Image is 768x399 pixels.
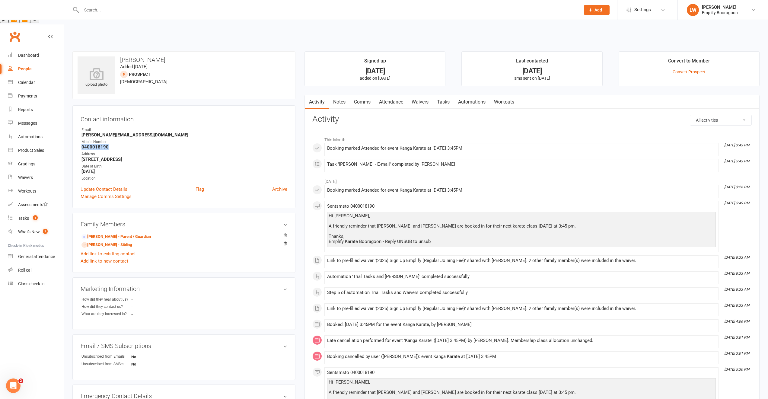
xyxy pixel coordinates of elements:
strong: [STREET_ADDRESS] [81,157,287,162]
strong: - [131,297,166,302]
div: Task '[PERSON_NAME] - E-mail' completed by [PERSON_NAME] [327,162,716,167]
a: Tasks [433,95,454,109]
a: Automations [8,130,64,144]
li: This Month [312,133,752,143]
a: Dashboard [8,49,64,62]
div: Product Sales [18,148,44,153]
div: How did they hear about us? [81,297,131,302]
span: 2 [18,378,23,383]
div: Link to pre-filled waiver '(2025) Sign Up Emplify (Regular Joining Fee)' shared with [PERSON_NAME... [327,258,716,263]
a: Manage Comms Settings [81,193,132,200]
a: Gradings [8,157,64,171]
a: Update Contact Details [81,186,127,193]
span: Sent sms to 0400018190 [327,370,374,375]
div: General attendance [18,254,55,259]
h3: Activity [312,115,752,124]
div: Gradings [18,161,35,166]
a: Flag [196,186,204,193]
strong: No [131,362,166,366]
h3: Email / SMS Subscriptions [81,343,287,349]
a: Add link to new contact [81,257,128,265]
div: Location [81,176,287,181]
a: [PERSON_NAME] - Parent / Guardian [81,234,151,240]
i: [DATE] 8:33 AM [724,287,749,292]
div: upload photo [78,68,115,88]
div: Class check-in [18,281,45,286]
a: Notes [329,95,350,109]
div: Automation 'Trial Tasks and [PERSON_NAME]' completed successfully [327,274,716,279]
div: Workouts [18,189,36,193]
div: Waivers [18,175,33,180]
time: Added [DATE] [120,64,148,69]
span: 1 [43,229,48,234]
a: Class kiosk mode [8,277,64,291]
i: [DATE] 4:06 PM [724,319,749,324]
a: Payments [8,89,64,103]
a: Attendance [375,95,407,109]
i: [DATE] 3:43 PM [724,143,749,147]
a: Assessments [8,198,64,212]
strong: [PERSON_NAME][EMAIL_ADDRESS][DOMAIN_NAME] [81,132,287,138]
div: [PERSON_NAME] [702,5,738,10]
div: Late cancellation performed for event 'Kanga Karate' ([DATE] 3:45PM) by [PERSON_NAME]. Membership... [327,338,716,343]
span: Settings [634,3,651,17]
div: Payments [18,94,37,98]
span: [DEMOGRAPHIC_DATA] [120,79,167,85]
div: Convert to Member [668,57,710,68]
a: Waivers [8,171,64,184]
p: added on [DATE] [310,76,440,81]
a: People [8,62,64,76]
snap: prospect [129,72,151,77]
div: Step 5 of automation Trial Tasks and Waivers completed successfully [327,290,716,295]
div: Last contacted [516,57,548,68]
a: Archive [272,186,287,193]
div: What are they interested in? [81,311,131,317]
i: [DATE] 5:43 PM [724,159,749,163]
div: Reports [18,107,33,112]
div: People [18,66,32,71]
h3: Marketing Information [81,286,287,292]
a: Roll call [8,263,64,277]
h3: Family Members [81,221,287,228]
div: Link to pre-filled waiver '(2025) Sign Up Emplify (Regular Joining Fee)' shared with [PERSON_NAME... [327,306,716,311]
div: Booking marked Attended for event Kanga Karate at [DATE] 3:45PM [327,188,716,193]
a: [PERSON_NAME] - Sibling [81,242,132,248]
i: [DATE] 5:49 PM [724,201,749,205]
a: Clubworx [7,29,22,44]
span: Add [594,8,602,12]
iframe: Intercom live chat [6,378,21,393]
i: [DATE] 8:33 AM [724,271,749,276]
i: [DATE] 8:33 AM [724,255,749,260]
div: Email [81,127,287,133]
a: Convert Prospect [673,69,705,74]
div: Messages [18,121,37,126]
a: Waivers [407,95,433,109]
a: Product Sales [8,144,64,157]
a: Calendar [8,76,64,89]
a: Automations [454,95,490,109]
span: 4 [33,215,38,220]
div: [DATE] [467,68,597,74]
a: Add link to existing contact [81,250,136,257]
div: Unsubscribed from SMSes [81,361,131,367]
div: Booking marked Attended for event Kanga Karate at [DATE] 3:45PM [327,146,716,151]
p: sms sent on [DATE] [467,76,597,81]
a: Tasks 4 [8,212,64,225]
div: Roll call [18,268,32,273]
span: Sent sms to 0400018190 [327,203,374,209]
div: Assessments [18,202,48,207]
strong: - [131,312,166,317]
div: How did they contact us? [81,304,131,310]
a: Messages [8,117,64,130]
div: Calendar [18,80,35,85]
a: Activity [305,95,329,109]
h3: Contact information [81,113,287,123]
div: [DATE] [310,68,440,74]
div: Address [81,151,287,157]
i: [DATE] 3:01 PM [724,335,749,340]
strong: 0400018190 [81,144,287,150]
strong: No [131,355,166,359]
div: LW [687,4,699,16]
i: [DATE] 8:33 AM [724,303,749,308]
div: Date of Birth [81,164,287,169]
